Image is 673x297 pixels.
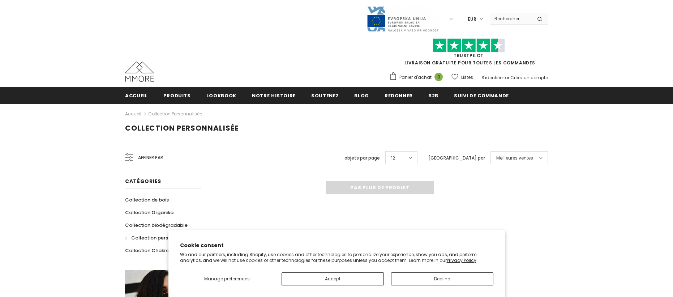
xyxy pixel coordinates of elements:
[180,242,493,249] h2: Cookie consent
[354,92,369,99] span: Blog
[428,87,438,103] a: B2B
[125,222,188,229] span: Collection biodégradable
[391,154,395,162] span: 12
[505,75,509,81] span: or
[354,87,369,103] a: Blog
[180,252,493,263] p: We and our partners, including Shopify, use cookies and other technologies to personalize your ex...
[125,194,169,206] a: Collection de bois
[434,73,443,81] span: 0
[148,111,202,117] a: Collection personnalisée
[125,244,169,257] a: Collection Chakra
[163,87,191,103] a: Produits
[125,123,239,133] span: Collection personnalisée
[125,219,188,232] a: Collection biodégradable
[206,92,236,99] span: Lookbook
[385,87,413,103] a: Redonner
[311,92,339,99] span: soutenez
[366,16,439,22] a: Javni Razpis
[510,75,548,81] a: Créez un compte
[125,206,173,219] a: Collection Organika
[125,178,161,185] span: Catégories
[428,154,485,162] label: [GEOGRAPHIC_DATA] par
[125,196,169,203] span: Collection de bois
[451,71,473,84] a: Listes
[204,276,250,282] span: Manage preferences
[125,110,141,118] a: Accueil
[461,74,473,81] span: Listes
[125,92,148,99] span: Accueil
[447,257,476,263] a: Privacy Policy
[468,16,476,23] span: EUR
[180,272,274,285] button: Manage preferences
[496,154,533,162] span: Meilleures ventes
[399,74,432,81] span: Panier d'achat
[433,38,505,52] img: Faites confiance aux étoiles pilotes
[125,232,191,244] a: Collection personnalisée
[389,72,446,83] a: Panier d'achat 0
[454,52,484,59] a: TrustPilot
[389,42,548,66] span: LIVRAISON GRATUITE POUR TOUTES LES COMMANDES
[282,272,384,285] button: Accept
[454,87,509,103] a: Suivi de commande
[125,61,154,82] img: Cas MMORE
[490,13,532,24] input: Search Site
[366,6,439,32] img: Javni Razpis
[138,154,163,162] span: Affiner par
[344,154,380,162] label: objets par page
[454,92,509,99] span: Suivi de commande
[385,92,413,99] span: Redonner
[206,87,236,103] a: Lookbook
[131,234,191,241] span: Collection personnalisée
[252,92,296,99] span: Notre histoire
[125,247,169,254] span: Collection Chakra
[428,92,438,99] span: B2B
[125,87,148,103] a: Accueil
[125,209,173,216] span: Collection Organika
[391,272,493,285] button: Decline
[481,75,504,81] a: S'identifier
[252,87,296,103] a: Notre histoire
[163,92,191,99] span: Produits
[311,87,339,103] a: soutenez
